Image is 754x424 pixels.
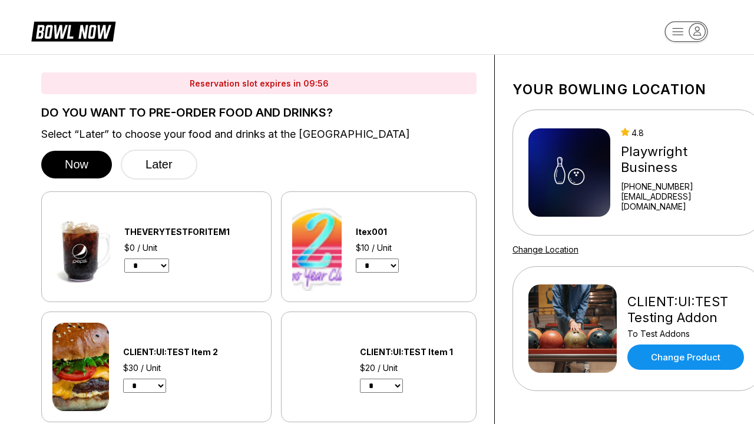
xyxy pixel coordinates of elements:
[528,284,617,373] img: CLIENT:UI:TEST Testing Addon
[121,150,197,180] button: Later
[360,347,465,357] div: CLIENT:UI:TEST Item 1
[123,347,250,357] div: CLIENT:UI:TEST Item 2
[52,203,110,291] img: THEVERYTESTFORITEM1
[52,323,109,411] img: CLIENT:UI:TEST Item 2
[292,323,346,411] img: CLIENT:UI:TEST Item 1
[621,191,747,211] a: [EMAIL_ADDRESS][DOMAIN_NAME]
[41,128,477,141] label: Select “Later” to choose your food and drinks at the [GEOGRAPHIC_DATA]
[292,203,342,291] img: Itex001
[627,294,747,326] div: CLIENT:UI:TEST Testing Addon
[360,363,465,373] div: $20 / Unit
[356,227,438,237] div: Itex001
[124,227,260,237] div: THEVERYTESTFORITEM1
[356,243,438,253] div: $10 / Unit
[512,244,578,254] a: Change Location
[621,181,747,191] div: [PHONE_NUMBER]
[41,106,477,119] label: DO YOU WANT TO PRE-ORDER FOOD AND DRINKS?
[621,128,747,138] div: 4.8
[528,128,610,217] img: Playwright Business
[627,329,747,339] div: To Test Addons
[41,72,477,94] div: Reservation slot expires in 09:56
[124,243,260,253] div: $0 / Unit
[123,363,250,373] div: $30 / Unit
[621,144,747,175] div: Playwright Business
[627,344,744,370] a: Change Product
[41,151,112,178] button: Now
